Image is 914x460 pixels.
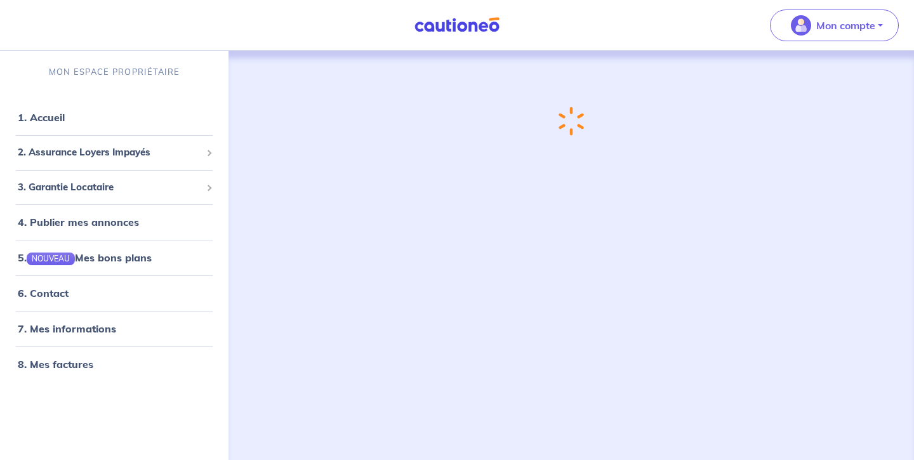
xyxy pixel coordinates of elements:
img: loading-spinner [559,107,584,136]
div: 1. Accueil [5,105,223,130]
button: illu_account_valid_menu.svgMon compte [770,10,899,41]
img: illu_account_valid_menu.svg [791,15,811,36]
a: 1. Accueil [18,111,65,124]
div: 6. Contact [5,280,223,306]
a: 5.NOUVEAUMes bons plans [18,251,152,264]
p: MON ESPACE PROPRIÉTAIRE [49,66,180,78]
div: 8. Mes factures [5,352,223,377]
span: 3. Garantie Locataire [18,180,201,195]
div: 2. Assurance Loyers Impayés [5,140,223,165]
span: 2. Assurance Loyers Impayés [18,145,201,160]
a: 7. Mes informations [18,322,116,335]
a: 8. Mes factures [18,358,93,371]
div: 7. Mes informations [5,316,223,341]
a: 6. Contact [18,287,69,299]
div: 4. Publier mes annonces [5,209,223,235]
div: 3. Garantie Locataire [5,175,223,200]
img: Cautioneo [409,17,505,33]
p: Mon compte [816,18,875,33]
div: 5.NOUVEAUMes bons plans [5,245,223,270]
a: 4. Publier mes annonces [18,216,139,228]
